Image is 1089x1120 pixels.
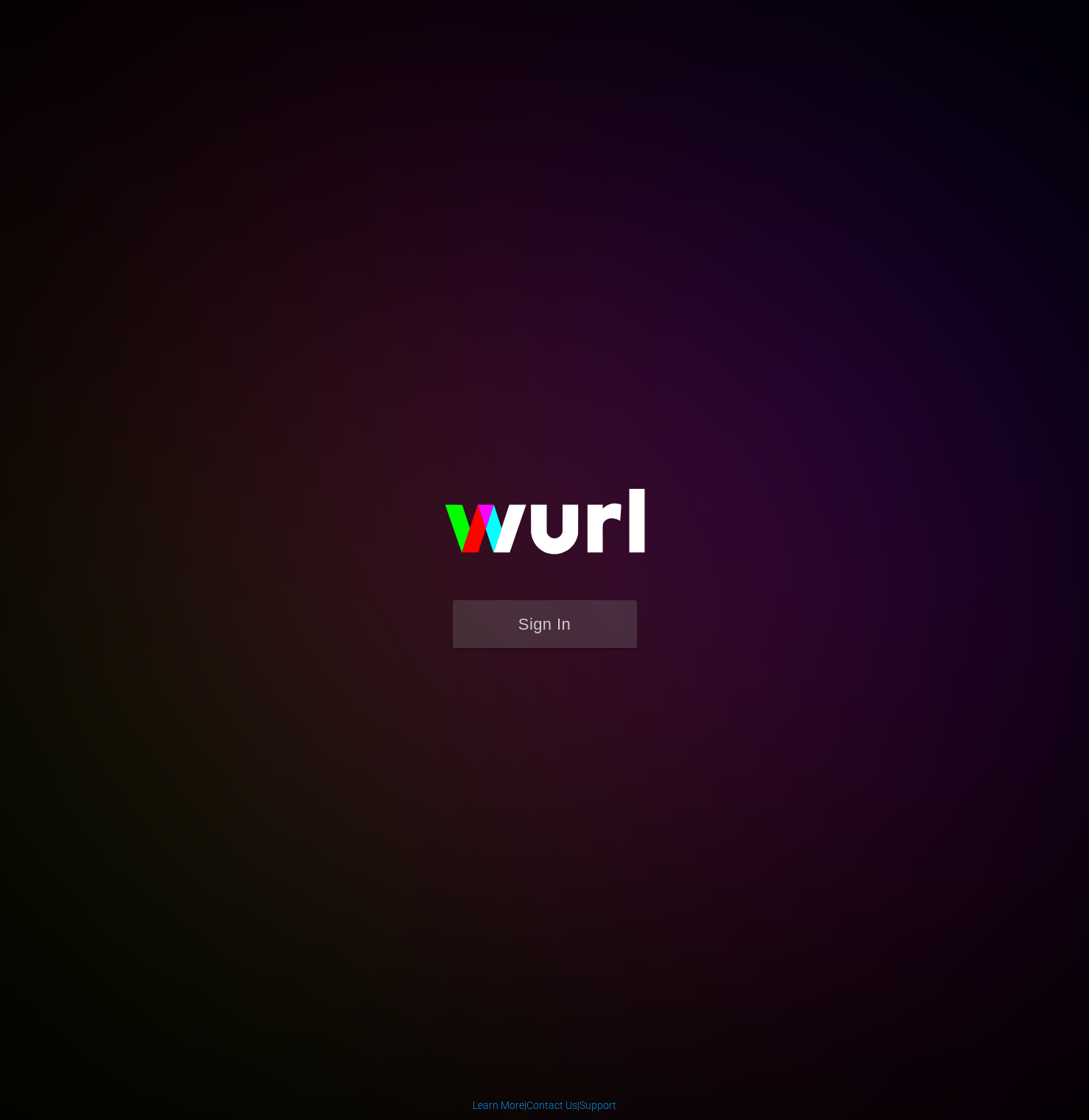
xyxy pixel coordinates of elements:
[397,457,692,600] img: wurl-logo-on-black-223613ac3d8ba8fe6dc639794a292ebdb59501304c7dfd60c99c58986ef67473.svg
[473,1099,524,1111] a: Learn More
[473,1098,616,1113] div: | |
[526,1099,577,1111] a: Contact Us
[580,1099,616,1111] a: Support
[453,600,637,648] button: Sign In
